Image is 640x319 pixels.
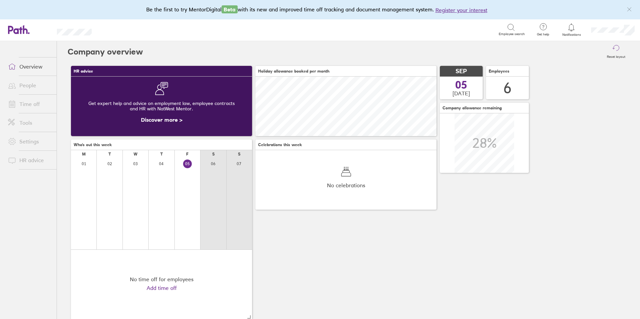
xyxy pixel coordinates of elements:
a: Discover more > [141,116,182,123]
span: Get help [532,32,554,36]
label: Reset layout [603,53,629,59]
span: 05 [455,80,467,90]
span: Celebrations this week [258,142,302,147]
div: S [212,152,215,156]
div: 6 [503,80,511,97]
span: SEP [456,68,467,75]
div: S [238,152,240,156]
a: Add time off [147,285,177,291]
h2: Company overview [68,41,143,63]
span: Holiday allowance booked per month [258,69,329,74]
div: T [160,152,163,156]
a: Settings [3,135,57,148]
button: Register your interest [435,6,487,14]
a: Overview [3,60,57,73]
div: Be the first to try MentorDigital with its new and improved time off tracking and document manage... [146,5,494,14]
span: Employee search [499,32,525,36]
span: Notifications [561,33,582,37]
div: M [82,152,86,156]
span: HR advice [74,69,93,74]
a: Time off [3,97,57,111]
span: Beta [222,5,238,13]
div: T [108,152,111,156]
div: F [186,152,188,156]
span: Who's out this week [74,142,112,147]
a: Notifications [561,23,582,37]
div: Search [110,26,127,32]
button: Reset layout [603,41,629,63]
a: People [3,79,57,92]
span: Company allowance remaining [443,106,502,110]
span: [DATE] [453,90,470,96]
div: Get expert help and advice on employment law, employee contracts and HR with NatWest Mentor. [76,95,247,117]
span: No celebrations [327,182,365,188]
span: Employees [489,69,509,74]
a: HR advice [3,153,57,167]
a: Tools [3,116,57,129]
div: No time off for employees [130,276,193,282]
div: W [134,152,138,156]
